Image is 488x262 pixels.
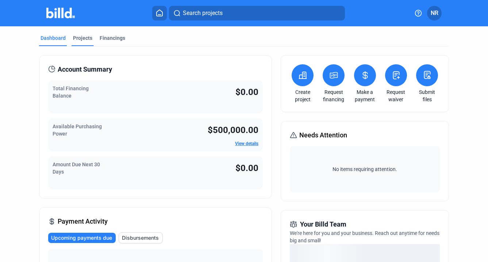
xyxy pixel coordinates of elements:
[235,163,258,173] span: $0.00
[183,9,223,18] span: Search projects
[300,219,346,229] span: Your Billd Team
[41,34,66,42] div: Dashboard
[321,88,346,103] a: Request financing
[293,166,437,173] span: No items requiring attention.
[383,88,409,103] a: Request waiver
[53,124,102,137] span: Available Purchasing Power
[119,232,163,243] button: Disbursements
[414,88,440,103] a: Submit files
[46,8,75,18] img: Billd Company Logo
[290,88,315,103] a: Create project
[48,233,116,243] button: Upcoming payments due
[427,6,442,20] button: NR
[208,125,258,135] span: $500,000.00
[100,34,125,42] div: Financings
[73,34,92,42] div: Projects
[431,9,438,18] span: NR
[299,130,347,140] span: Needs Attention
[169,6,345,20] button: Search projects
[122,234,159,242] span: Disbursements
[235,87,258,97] span: $0.00
[53,162,100,175] span: Amount Due Next 30 Days
[290,230,439,243] span: We're here for you and your business. Reach out anytime for needs big and small!
[53,86,89,99] span: Total Financing Balance
[58,64,112,75] span: Account Summary
[352,88,378,103] a: Make a payment
[235,141,258,146] a: View details
[58,216,108,227] span: Payment Activity
[51,234,112,242] span: Upcoming payments due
